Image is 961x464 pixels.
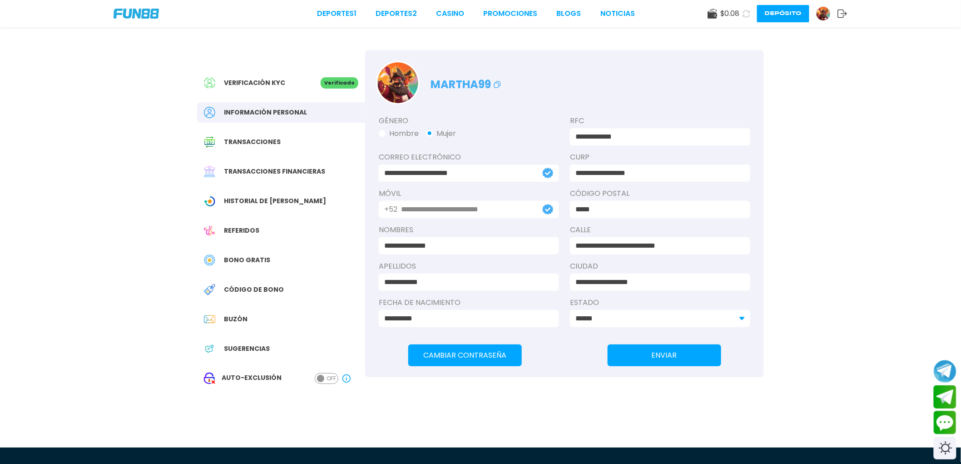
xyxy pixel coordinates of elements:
img: Avatar [817,7,830,20]
p: martha99 [431,72,503,93]
a: Deportes2 [376,8,417,19]
button: Cambiar Contraseña [408,344,522,366]
span: Buzón [224,314,248,324]
a: Financial TransactionTransacciones financieras [197,161,365,182]
button: ENVIAR [608,344,721,366]
span: Verificación KYC [224,78,285,88]
span: Sugerencias [224,344,270,354]
img: Wagering Transaction [204,195,215,207]
a: Verificación KYCVerificado [197,73,365,93]
label: Ciudad [570,261,750,272]
button: Depósito [757,5,809,22]
label: Género [379,115,559,126]
label: Estado [570,297,750,308]
a: NOTICIAS [600,8,635,19]
label: NOMBRES [379,225,559,235]
img: App Feedback [204,343,215,354]
img: Financial Transaction [204,166,215,177]
img: Avatar [377,62,418,103]
img: Company Logo [114,9,159,19]
a: Deportes1 [317,8,357,19]
a: ReferralReferidos [197,220,365,241]
span: Historial de [PERSON_NAME] [224,196,326,206]
button: Join telegram channel [934,359,956,383]
span: Información personal [224,108,307,117]
a: Redeem BonusCódigo de bono [197,279,365,300]
label: Móvil [379,188,559,199]
a: BLOGS [557,8,581,19]
label: Código Postal [570,188,750,199]
img: Referral [204,225,215,236]
img: Free Bonus [204,254,215,266]
span: $ 0.08 [720,8,740,19]
p: +52 [384,204,397,215]
span: Transacciones [224,137,281,147]
a: Free BonusBono Gratis [197,250,365,270]
a: CASINO [436,8,464,19]
img: Close Account [204,373,215,384]
button: Contact customer service [934,411,956,434]
span: Código de bono [224,285,284,294]
label: Calle [570,225,750,235]
img: Inbox [204,314,215,325]
a: Transaction HistoryTransacciones [197,132,365,152]
img: Personal [204,107,215,118]
label: RFC [570,115,750,126]
a: Wagering TransactionHistorial de [PERSON_NAME] [197,191,365,211]
span: Bono Gratis [224,255,270,265]
span: Referidos [224,226,259,235]
span: OFF [327,374,336,383]
button: Mujer [426,128,456,139]
label: Fecha de Nacimiento [379,297,559,308]
a: InboxBuzón [197,309,365,329]
button: OFF [315,373,338,384]
label: APELLIDOS [379,261,559,272]
a: Promociones [484,8,538,19]
a: PersonalInformación personal [197,102,365,123]
button: Hombre [379,128,419,139]
label: CURP [570,152,750,163]
img: Transaction History [204,136,215,148]
span: AUTO-EXCLUSIÓN [222,373,282,384]
span: Transacciones financieras [224,167,325,176]
a: Avatar [816,6,837,21]
p: Verificado [321,77,358,89]
div: Switch theme [934,437,956,459]
a: App FeedbackSugerencias [197,339,365,359]
img: Redeem Bonus [204,284,215,295]
button: Join telegram [934,385,956,409]
label: Correo electrónico [379,152,559,163]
